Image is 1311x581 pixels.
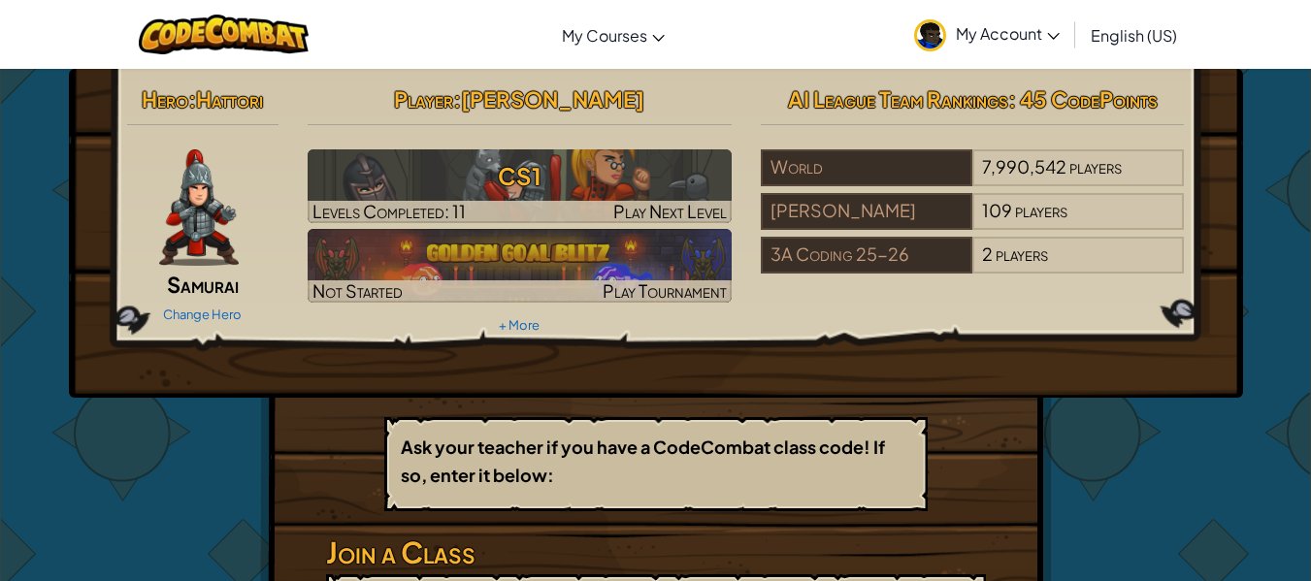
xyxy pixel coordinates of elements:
[788,85,1008,113] span: AI League Team Rankings
[761,237,972,274] div: 3A Coding 25-26
[499,317,540,333] a: + More
[401,436,885,486] b: Ask your teacher if you have a CodeCombat class code! If so, enter it below:
[394,85,453,113] span: Player
[308,229,732,303] a: Not StartedPlay Tournament
[1015,199,1067,221] span: players
[603,279,727,302] span: Play Tournament
[308,229,732,303] img: Golden Goal
[982,199,1012,221] span: 109
[326,531,986,574] h3: Join a Class
[1069,155,1122,178] span: players
[956,23,1060,44] span: My Account
[761,149,972,186] div: World
[453,85,461,113] span: :
[1091,25,1177,46] span: English (US)
[308,149,732,223] img: CS1
[308,149,732,223] a: Play Next Level
[139,15,309,54] img: CodeCombat logo
[982,155,1066,178] span: 7,990,542
[761,255,1185,277] a: 3A Coding 25-262players
[761,193,972,230] div: [PERSON_NAME]
[159,149,239,266] img: samurai.pose.png
[1081,9,1187,61] a: English (US)
[552,9,674,61] a: My Courses
[982,242,993,265] span: 2
[312,200,466,222] span: Levels Completed: 11
[761,168,1185,190] a: World7,990,542players
[312,279,403,302] span: Not Started
[904,4,1069,65] a: My Account
[308,154,732,198] h3: CS1
[613,200,727,222] span: Play Next Level
[914,19,946,51] img: avatar
[163,307,242,322] a: Change Hero
[196,85,263,113] span: Hattori
[996,242,1048,265] span: players
[167,271,239,298] span: Samurai
[461,85,644,113] span: [PERSON_NAME]
[562,25,647,46] span: My Courses
[761,211,1185,234] a: [PERSON_NAME]109players
[1008,85,1158,113] span: : 45 CodePoints
[142,85,188,113] span: Hero
[188,85,196,113] span: :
